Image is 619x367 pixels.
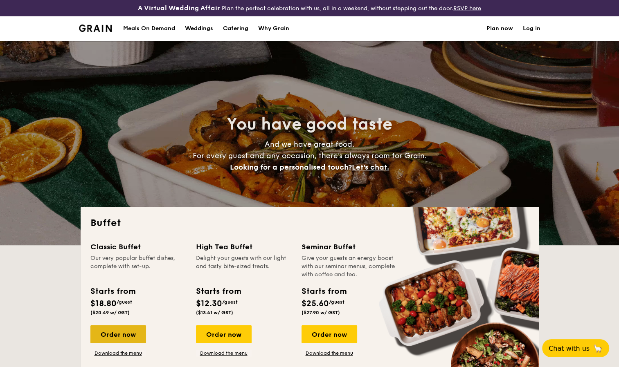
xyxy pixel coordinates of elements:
h1: Catering [223,16,248,41]
div: High Tea Buffet [196,241,292,253]
h2: Buffet [90,217,529,230]
span: You have good taste [227,114,392,134]
span: /guest [117,299,132,305]
div: Starts from [90,285,135,298]
div: Delight your guests with our light and tasty bite-sized treats. [196,254,292,279]
a: Plan now [486,16,513,41]
div: Starts from [196,285,241,298]
span: ($20.49 w/ GST) [90,310,130,316]
span: Chat with us [549,345,590,352]
span: Let's chat. [352,163,389,172]
a: Download the menu [302,350,357,356]
div: Seminar Buffet [302,241,397,253]
div: Plan the perfect celebration with us, all in a weekend, without stepping out the door. [103,3,516,13]
a: Logotype [79,25,112,32]
div: Starts from [302,285,346,298]
span: $18.80 [90,299,117,309]
span: And we have great food. For every guest and any occasion, there’s always room for Grain. [193,140,427,172]
div: Weddings [185,16,213,41]
button: Chat with us🦙 [542,339,609,357]
a: RSVP here [453,5,481,12]
div: Give your guests an energy boost with our seminar menus, complete with coffee and tea. [302,254,397,279]
span: $12.30 [196,299,222,309]
a: Download the menu [196,350,252,356]
span: $25.60 [302,299,329,309]
div: Order now [90,325,146,343]
img: Grain [79,25,112,32]
a: Meals On Demand [118,16,180,41]
span: ($27.90 w/ GST) [302,310,340,316]
h4: A Virtual Wedding Affair [138,3,220,13]
a: Catering [218,16,253,41]
div: Meals On Demand [123,16,175,41]
a: Download the menu [90,350,146,356]
span: ($13.41 w/ GST) [196,310,233,316]
a: Log in [523,16,540,41]
span: /guest [222,299,238,305]
div: Why Grain [258,16,289,41]
span: 🦙 [593,344,603,353]
a: Why Grain [253,16,294,41]
div: Classic Buffet [90,241,186,253]
a: Weddings [180,16,218,41]
span: /guest [329,299,344,305]
span: Looking for a personalised touch? [230,163,352,172]
div: Our very popular buffet dishes, complete with set-up. [90,254,186,279]
div: Order now [302,325,357,343]
div: Order now [196,325,252,343]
